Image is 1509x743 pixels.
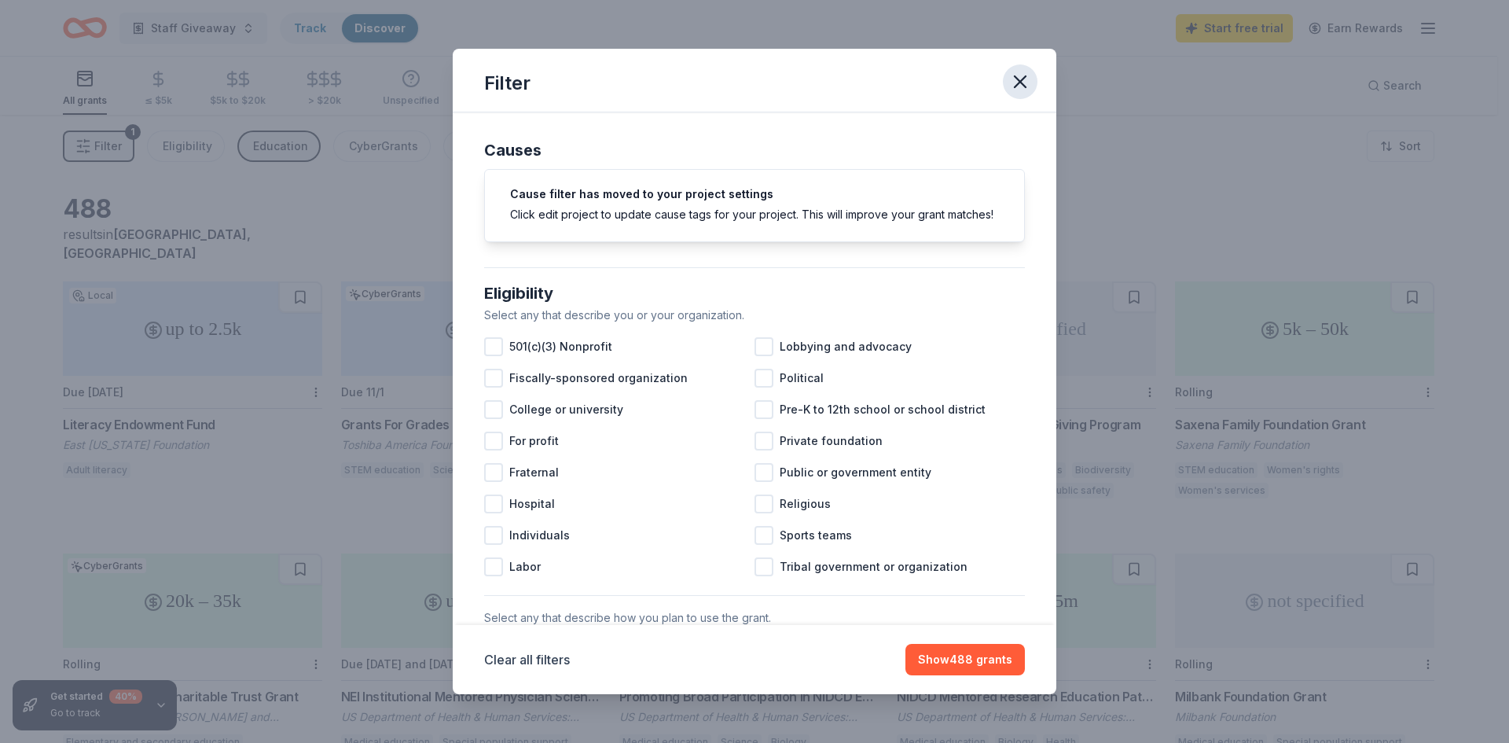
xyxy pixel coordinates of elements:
[484,281,1025,306] div: Eligibility
[510,189,999,200] h5: Cause filter has moved to your project settings
[484,71,531,96] div: Filter
[509,526,570,545] span: Individuals
[510,206,999,223] div: Click edit project to update cause tags for your project. This will improve your grant matches!
[780,369,824,388] span: Political
[780,463,931,482] span: Public or government entity
[484,306,1025,325] div: Select any that describe you or your organization.
[509,463,559,482] span: Fraternal
[484,609,1025,627] div: Select any that describe how you plan to use the grant.
[509,400,623,419] span: College or university
[484,650,570,669] button: Clear all filters
[780,495,831,513] span: Religious
[509,369,688,388] span: Fiscally-sponsored organization
[509,432,559,451] span: For profit
[780,400,986,419] span: Pre-K to 12th school or school district
[780,432,883,451] span: Private foundation
[780,526,852,545] span: Sports teams
[509,495,555,513] span: Hospital
[509,557,541,576] span: Labor
[905,644,1025,675] button: Show488 grants
[780,557,967,576] span: Tribal government or organization
[509,337,612,356] span: 501(c)(3) Nonprofit
[484,138,1025,163] div: Causes
[780,337,912,356] span: Lobbying and advocacy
